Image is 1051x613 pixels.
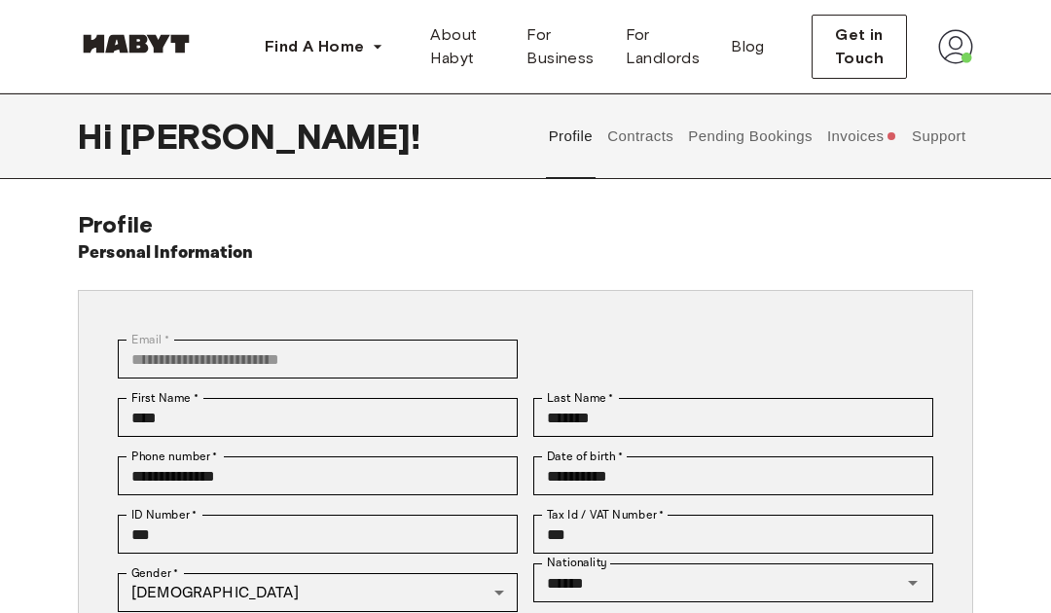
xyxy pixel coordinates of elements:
[118,340,518,379] div: You can't change your email address at the moment. Please reach out to customer support in case y...
[547,506,664,523] label: Tax Id / VAT Number
[547,448,623,465] label: Date of birth
[715,16,780,78] a: Blog
[812,15,907,79] button: Get in Touch
[686,93,815,179] button: Pending Bookings
[131,331,169,348] label: Email
[541,93,973,179] div: user profile tabs
[430,23,495,70] span: About Habyt
[78,239,254,267] h6: Personal Information
[547,389,614,407] label: Last Name
[78,210,153,238] span: Profile
[131,448,218,465] label: Phone number
[533,456,933,495] input: Choose date, selected date is Jan 18, 2006
[78,116,120,157] span: Hi
[626,23,701,70] span: For Landlords
[610,16,716,78] a: For Landlords
[131,389,199,407] label: First Name
[731,35,765,58] span: Blog
[131,506,197,523] label: ID Number
[828,23,890,70] span: Get in Touch
[249,27,399,66] button: Find A Home
[824,93,899,179] button: Invoices
[120,116,420,157] span: [PERSON_NAME] !
[78,34,195,54] img: Habyt
[938,29,973,64] img: avatar
[526,23,594,70] span: For Business
[899,569,926,596] button: Open
[605,93,676,179] button: Contracts
[131,564,178,582] label: Gender
[546,93,596,179] button: Profile
[909,93,968,179] button: Support
[511,16,609,78] a: For Business
[547,555,607,571] label: Nationality
[118,573,518,612] div: [DEMOGRAPHIC_DATA]
[415,16,511,78] a: About Habyt
[265,35,364,58] span: Find A Home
